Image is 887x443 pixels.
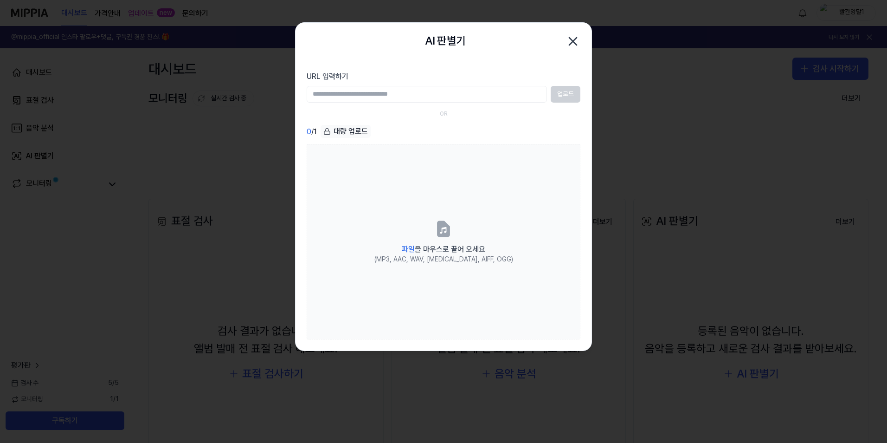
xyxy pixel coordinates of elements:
div: / 1 [307,125,317,138]
div: OR [440,110,448,118]
div: (MP3, AAC, WAV, [MEDICAL_DATA], AIFF, OGG) [374,255,513,264]
span: 파일 [402,245,415,254]
span: 0 [307,126,311,137]
label: URL 입력하기 [307,71,580,82]
button: 대량 업로드 [321,125,371,138]
h2: AI 판별기 [425,32,465,50]
span: 을 마우스로 끌어 오세요 [402,245,485,254]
